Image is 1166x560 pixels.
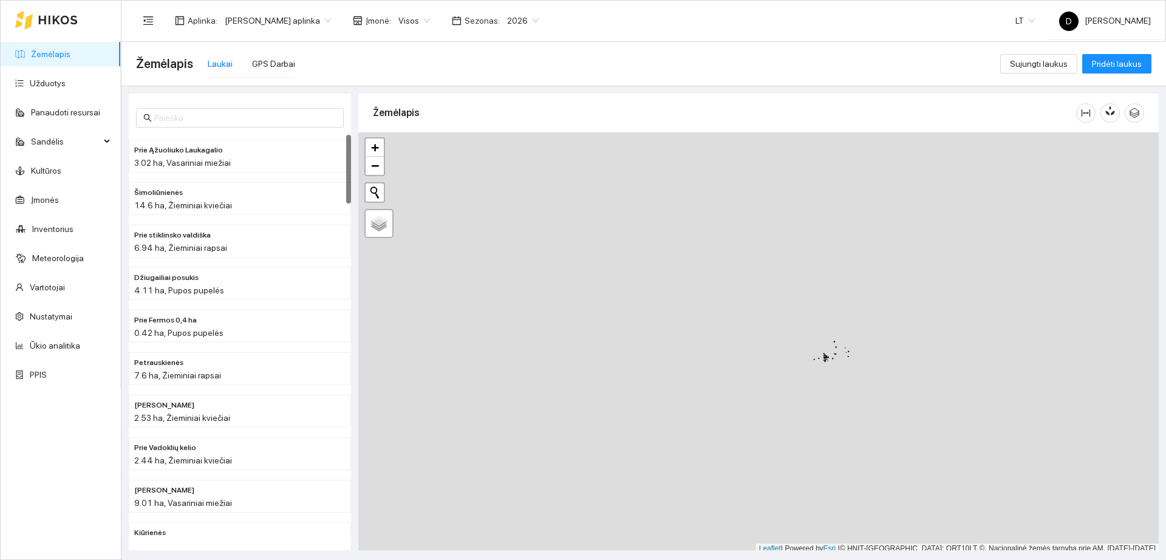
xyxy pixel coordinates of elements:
div: Žemėlapis [373,95,1076,130]
div: Laukai [208,57,233,70]
span: Sandėlis [31,129,100,154]
span: menu-fold [143,15,154,26]
span: Prie Ažuoliuko [134,485,194,496]
a: Nustatymai [30,312,72,321]
a: Leaflet [759,544,781,553]
a: Užduotys [30,78,66,88]
a: Inventorius [32,224,73,234]
span: 9.01 ha, Vasariniai miežiai [134,498,232,508]
span: Visos [398,12,430,30]
a: Layers [366,210,392,237]
a: Įmonės [31,195,59,205]
span: | [838,544,840,553]
span: Petrauskienės [134,357,183,369]
a: Kultūros [31,166,61,176]
span: Prie Svajūno [134,400,194,411]
button: Pridėti laukus [1082,54,1151,73]
span: Prie Ąžuoliuko Laukagalio [134,145,223,156]
span: 3.02 ha, Vasariniai miežiai [134,158,231,168]
span: calendar [452,16,462,26]
span: 6.94 ha, Žieminiai rapsai [134,243,227,253]
input: Paieška [154,111,336,125]
span: search [143,114,152,122]
a: Ūkio analitika [30,341,80,350]
a: Sujungti laukus [1000,59,1077,69]
span: Kiūrienės [134,527,166,539]
a: Meteorologija [32,253,84,263]
span: Džiugailiai posukis [134,272,199,284]
span: Prie Fermos 0,4 ha [134,315,197,326]
span: 14.6 ha, Žieminiai kviečiai [134,200,232,210]
span: Sujungti laukus [1010,57,1068,70]
a: Zoom out [366,157,384,175]
button: Sujungti laukus [1000,54,1077,73]
span: + [371,140,379,155]
a: Žemėlapis [31,49,70,59]
a: Vartotojai [30,282,65,292]
button: Initiate a new search [366,183,384,202]
span: Šimoliūnienės [134,187,183,199]
span: [PERSON_NAME] [1059,16,1151,26]
span: 2026 [507,12,539,30]
button: column-width [1076,103,1096,123]
span: 2.53 ha, Žieminiai kviečiai [134,413,230,423]
a: Zoom in [366,138,384,157]
span: D [1066,12,1072,31]
button: menu-fold [136,9,160,33]
span: 7.6 ha, Žieminiai rapsai [134,370,221,380]
a: Esri [823,544,836,553]
span: Prie stiklinsko valdiška [134,230,211,241]
div: GPS Darbai [252,57,295,70]
span: Žemėlapis [136,54,193,73]
span: 0.42 ha, Pupos pupelės [134,328,223,338]
a: PPIS [30,370,47,380]
span: Pridėti laukus [1092,57,1142,70]
span: shop [353,16,363,26]
span: layout [175,16,185,26]
a: Pridėti laukus [1082,59,1151,69]
span: 2.44 ha, Žieminiai kviečiai [134,456,232,465]
span: Įmonė : [366,14,391,27]
span: Sezonas : [465,14,500,27]
span: 4.11 ha, Pupos pupelės [134,285,224,295]
a: Panaudoti resursai [31,108,100,117]
span: − [371,158,379,173]
span: LT [1015,12,1035,30]
div: | Powered by © HNIT-[GEOGRAPHIC_DATA]; ORT10LT ©, Nacionalinė žemės tarnyba prie AM, [DATE]-[DATE] [756,544,1159,554]
span: Aplinka : [188,14,217,27]
span: column-width [1077,108,1095,118]
span: Prie Vadoklių kelio [134,442,196,454]
span: Donato Grakausko aplinka [225,12,331,30]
